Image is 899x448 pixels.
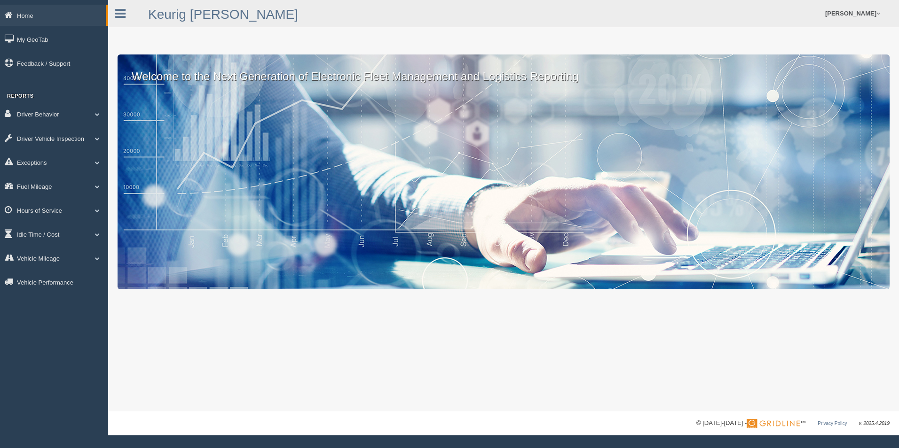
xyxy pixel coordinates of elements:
[696,418,890,428] div: © [DATE]-[DATE] - ™
[747,419,800,428] img: Gridline
[818,421,847,426] a: Privacy Policy
[148,7,298,22] a: Keurig [PERSON_NAME]
[859,421,890,426] span: v. 2025.4.2019
[118,54,890,85] p: Welcome to the Next Generation of Electronic Fleet Management and Logistics Reporting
